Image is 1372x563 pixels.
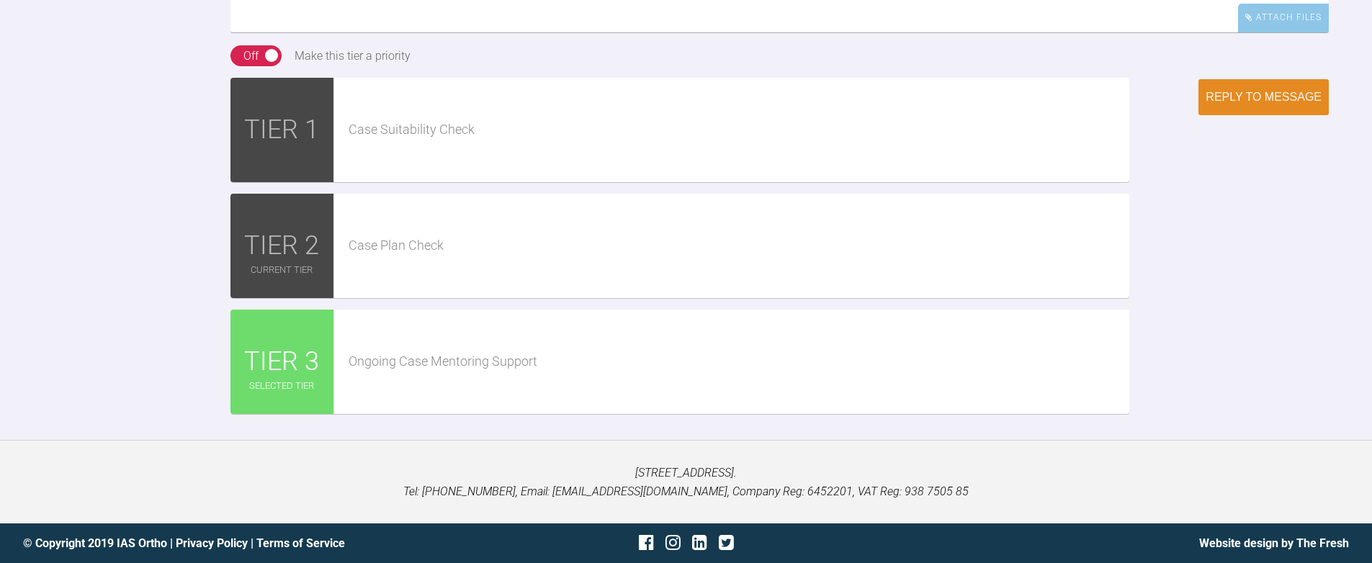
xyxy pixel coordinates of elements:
[349,351,1130,372] div: Ongoing Case Mentoring Support
[244,341,319,383] span: TIER 3
[23,464,1349,500] p: [STREET_ADDRESS]. Tel: [PHONE_NUMBER], Email: [EMAIL_ADDRESS][DOMAIN_NAME], Company Reg: 6452201,...
[1198,79,1329,115] button: Reply to Message
[1206,91,1322,104] div: Reply to Message
[349,120,1130,140] div: Case Suitability Check
[23,534,465,553] div: © Copyright 2019 IAS Ortho | |
[349,235,1130,256] div: Case Plan Check
[1238,4,1329,32] div: Attach Files
[256,536,345,550] a: Terms of Service
[295,47,411,66] div: Make this tier a priority
[243,47,259,66] div: Off
[1199,536,1349,550] a: Website design by The Fresh
[244,225,319,267] span: TIER 2
[176,536,248,550] a: Privacy Policy
[244,109,319,151] span: TIER 1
